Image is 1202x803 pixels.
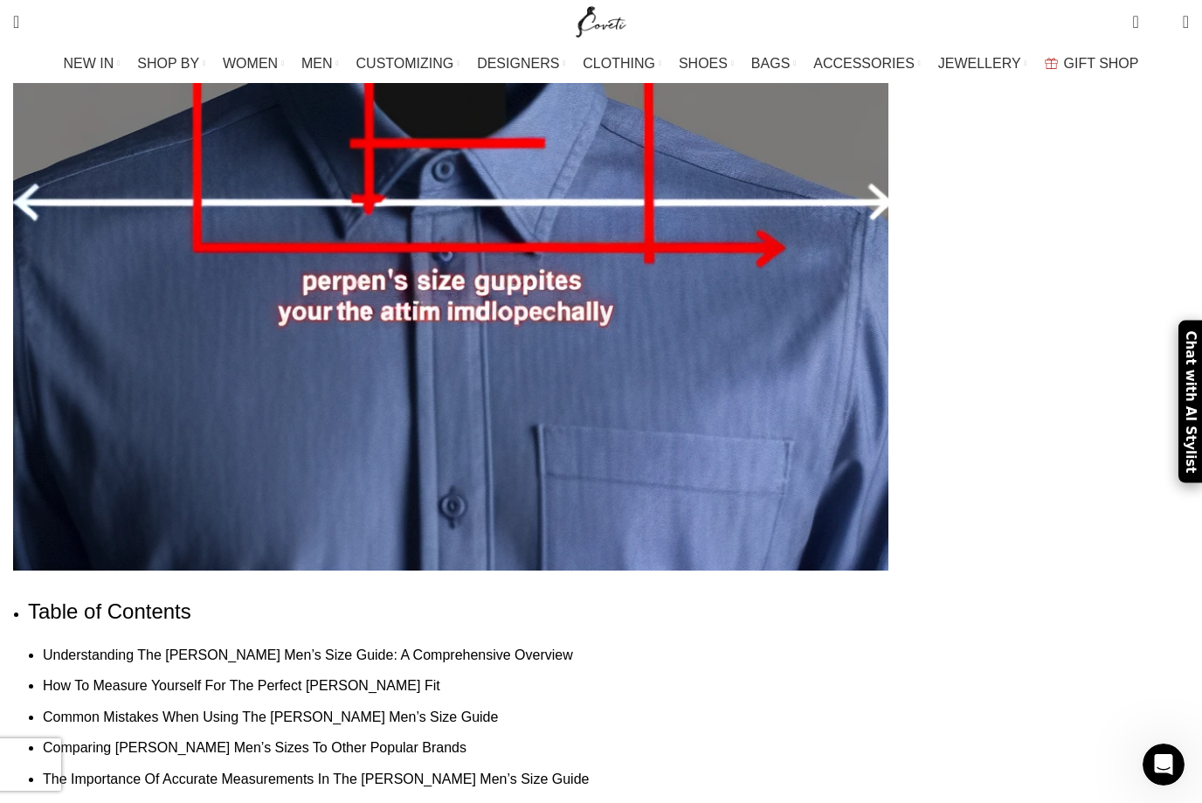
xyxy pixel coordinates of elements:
[477,55,559,72] span: DESIGNERS
[43,740,466,755] a: Comparing [PERSON_NAME] Men’s Sizes To Other Popular Brands
[43,678,440,693] a: How To Measure Yourself For The Perfect [PERSON_NAME] Fit
[301,46,338,81] a: MEN
[301,55,333,72] span: MEN
[938,46,1027,81] a: JEWELLERY
[751,46,796,81] a: BAGS
[679,46,734,81] a: SHOES
[356,55,454,72] span: CUSTOMIZING
[223,46,284,81] a: WOMEN
[4,46,1198,81] div: Main navigation
[813,46,921,81] a: ACCESSORIES
[64,55,114,72] span: NEW IN
[28,597,888,626] h2: Table of Contents
[4,4,28,39] a: Search
[1045,58,1058,69] img: GiftBag
[64,46,121,81] a: NEW IN
[813,55,915,72] span: ACCESSORIES
[1064,55,1139,72] span: GIFT SHOP
[477,46,565,81] a: DESIGNERS
[583,46,661,81] a: CLOTHING
[1123,4,1147,39] a: 0
[1134,9,1147,22] span: 0
[223,55,278,72] span: WOMEN
[1045,46,1139,81] a: GIFT SHOP
[679,55,728,72] span: SHOES
[751,55,790,72] span: BAGS
[43,772,589,786] a: The Importance Of Accurate Measurements In The [PERSON_NAME] Men’s Size Guide
[572,13,631,28] a: Site logo
[137,46,205,81] a: SHOP BY
[1156,17,1169,31] span: 0
[1152,4,1170,39] div: My Wishlist
[137,55,199,72] span: SHOP BY
[1143,744,1185,786] iframe: Intercom live chat
[938,55,1021,72] span: JEWELLERY
[356,46,460,81] a: CUSTOMIZING
[43,710,498,724] a: Common Mistakes When Using The [PERSON_NAME] Men’s Size Guide
[43,647,573,662] a: Understanding The [PERSON_NAME] Men’s Size Guide: A Comprehensive Overview
[583,55,655,72] span: CLOTHING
